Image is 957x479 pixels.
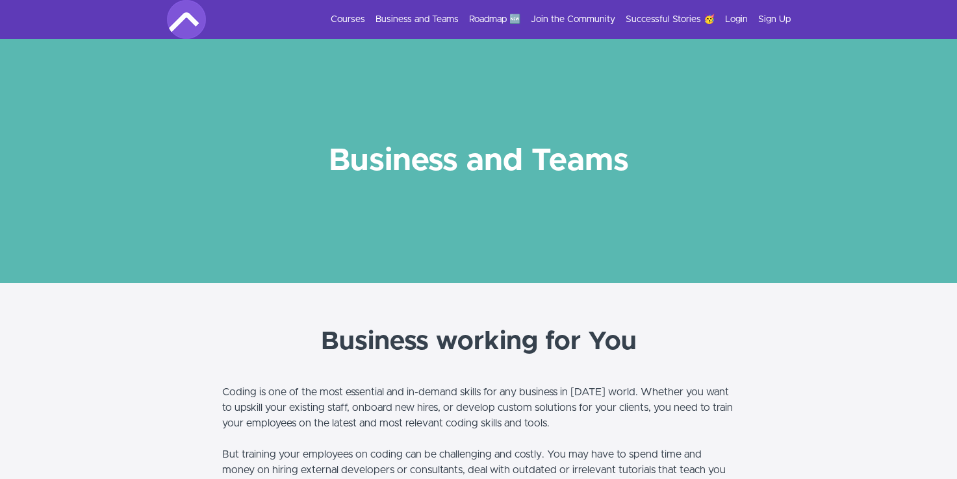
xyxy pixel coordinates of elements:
a: Courses [331,13,365,26]
a: Login [725,13,748,26]
a: Roadmap 🆕 [469,13,520,26]
a: Sign Up [758,13,791,26]
a: Join the Community [531,13,615,26]
a: Successful Stories 🥳 [626,13,715,26]
strong: Business working for You [321,328,637,354]
strong: Business and Teams [329,145,629,177]
a: Business and Teams [376,13,459,26]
